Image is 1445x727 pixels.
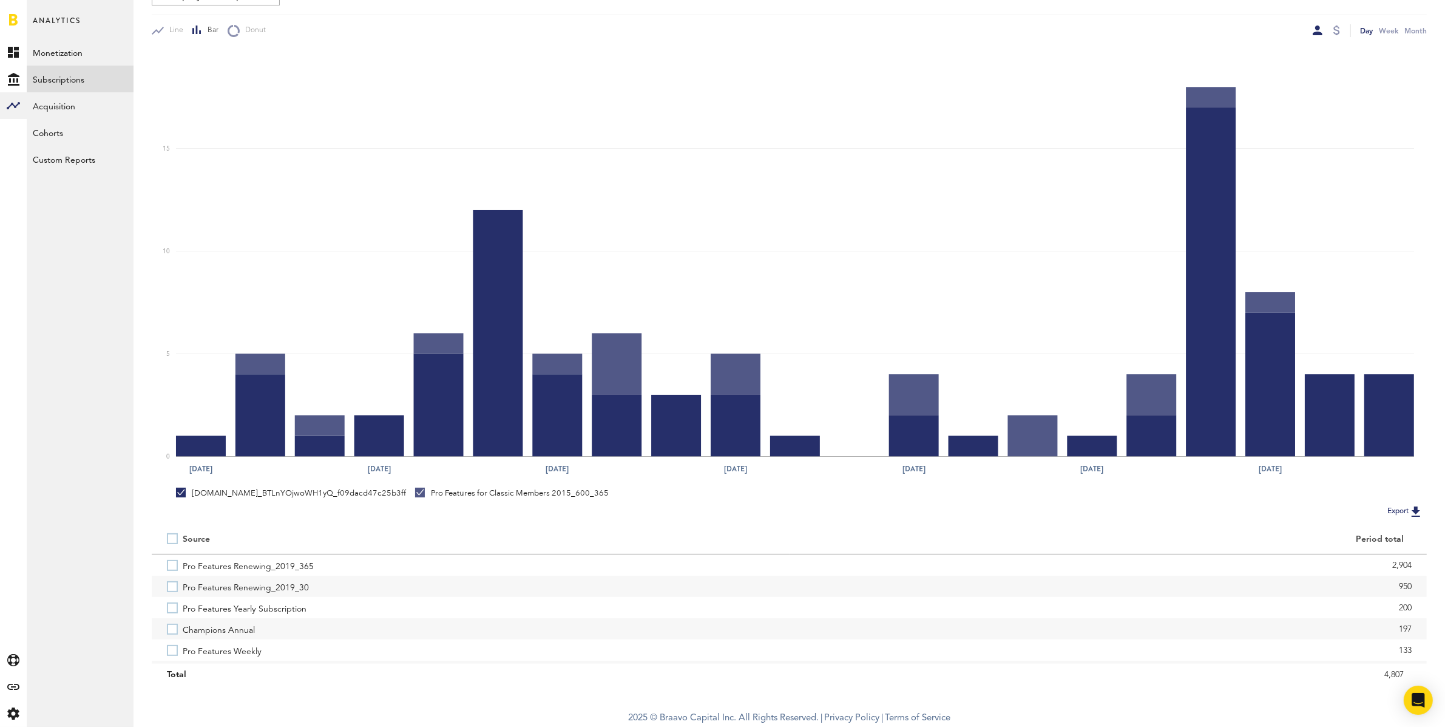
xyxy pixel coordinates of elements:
div: 950 [805,578,1412,596]
div: 197 [805,620,1412,638]
text: [DATE] [724,463,747,474]
div: [DOMAIN_NAME]_BTLnYOjwoWH1yQ_f09dacd47c25b3ff [176,488,406,499]
span: Pro Features Renewing_2019_30 [183,576,309,597]
text: [DATE] [1259,463,1282,474]
span: Pro Features Renewing_2019_365 [183,555,314,576]
div: Pro Features for Classic Members 2015_600_365 [415,488,609,499]
span: Donut [240,26,266,36]
text: [DATE] [902,463,926,474]
a: Terms of Service [885,714,950,723]
span: Line [164,26,183,36]
div: Period total [805,534,1404,545]
span: Bar [202,26,218,36]
text: [DATE] [1081,463,1104,474]
text: [DATE] [368,463,391,474]
span: Pro Features Yearly Subscription [183,597,306,618]
text: 10 [163,248,170,254]
span: Analytics [33,13,81,39]
text: 0 [166,454,170,460]
span: Support [25,9,69,19]
div: 2,904 [805,556,1412,575]
a: Acquisition [27,92,134,119]
div: 200 [805,599,1412,617]
div: Source [183,534,210,545]
span: Pro Features Monthly Subscription [183,661,315,682]
span: Champions Annual [183,618,255,640]
div: 83 [805,663,1412,681]
div: Week [1379,24,1398,37]
text: 5 [166,351,170,357]
button: Export [1384,503,1427,519]
a: Cohorts [27,119,134,146]
a: Privacy Policy [824,714,879,723]
div: Month [1404,24,1427,37]
div: Open Intercom Messenger [1404,686,1433,715]
text: 15 [163,146,170,152]
text: [DATE] [189,463,212,474]
div: 133 [805,641,1412,660]
a: Custom Reports [27,146,134,172]
a: Monetization [27,39,134,66]
div: 4,807 [805,666,1404,684]
img: Export [1409,504,1423,519]
div: Day [1360,24,1373,37]
div: Total [167,666,774,684]
span: Pro Features Weekly [183,640,262,661]
text: [DATE] [546,463,569,474]
a: Subscriptions [27,66,134,92]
